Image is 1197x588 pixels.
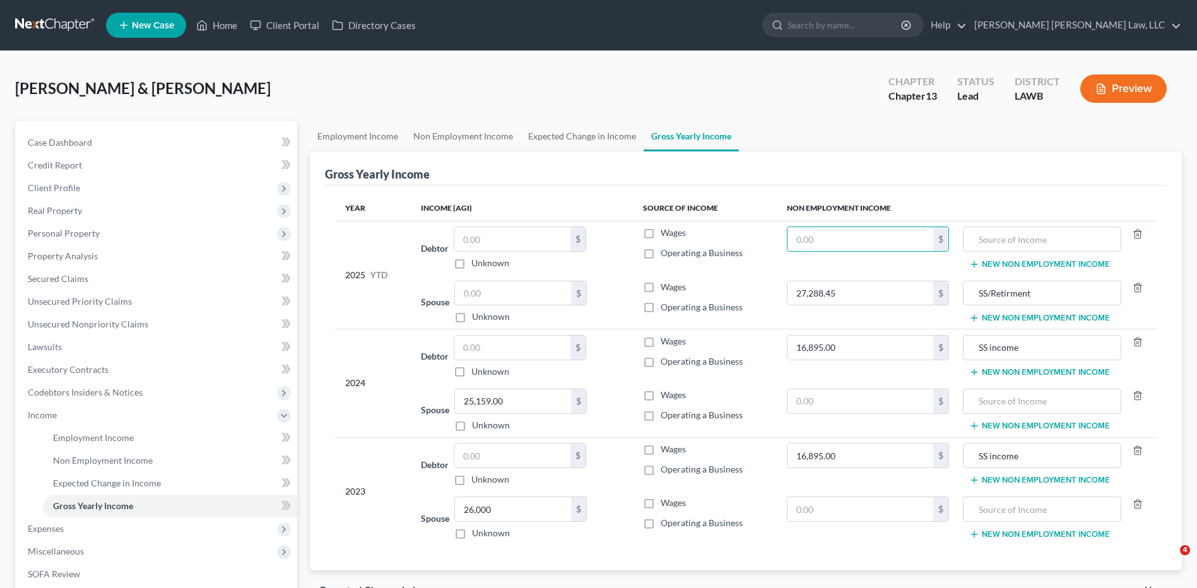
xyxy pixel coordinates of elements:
[43,472,297,495] a: Expected Change in Income
[345,443,401,539] div: 2023
[957,89,994,103] div: Lead
[777,196,1157,221] th: Non Employment Income
[472,310,510,323] label: Unknown
[28,228,100,238] span: Personal Property
[969,367,1110,377] button: New Non Employment Income
[970,497,1114,521] input: Source of Income
[132,21,174,30] span: New Case
[957,74,994,89] div: Status
[787,497,933,521] input: 0.00
[787,336,933,360] input: 0.00
[472,419,510,432] label: Unknown
[969,421,1110,431] button: New Non Employment Income
[310,121,406,151] a: Employment Income
[661,444,686,454] span: Wages
[570,227,586,251] div: $
[521,121,644,151] a: Expected Change in Income
[28,387,143,397] span: Codebtors Insiders & Notices
[421,403,449,416] label: Spouse
[1180,545,1190,555] span: 4
[326,14,422,37] a: Directory Cases
[1080,74,1167,103] button: Preview
[633,196,776,221] th: Source of Income
[924,14,967,37] a: Help
[970,281,1114,305] input: Source of Income
[933,281,948,305] div: $
[472,527,510,539] label: Unknown
[933,336,948,360] div: $
[454,336,570,360] input: 0.00
[661,227,686,238] span: Wages
[28,319,148,329] span: Unsecured Nonpriority Claims
[570,336,586,360] div: $
[190,14,244,37] a: Home
[454,444,570,467] input: 0.00
[471,257,509,269] label: Unknown
[18,245,297,268] a: Property Analysis
[888,89,937,103] div: Chapter
[1154,545,1184,575] iframe: Intercom live chat
[969,259,1110,269] button: New Non Employment Income
[18,154,297,177] a: Credit Report
[53,478,161,488] span: Expected Change in Income
[345,226,401,323] div: 2025
[787,444,933,467] input: 0.00
[421,242,449,255] label: Debtor
[28,568,80,579] span: SOFA Review
[471,365,509,378] label: Unknown
[43,426,297,449] a: Employment Income
[933,389,948,413] div: $
[15,79,271,97] span: [PERSON_NAME] & [PERSON_NAME]
[244,14,326,37] a: Client Portal
[571,281,586,305] div: $
[969,475,1110,485] button: New Non Employment Income
[28,546,84,556] span: Miscellaneous
[455,389,571,413] input: 0.00
[345,335,401,432] div: 2024
[421,512,449,525] label: Spouse
[661,247,743,258] span: Operating a Business
[28,205,82,216] span: Real Property
[325,167,430,182] div: Gross Yearly Income
[970,336,1114,360] input: Source of Income
[1015,74,1060,89] div: District
[787,281,933,305] input: 0.00
[661,497,686,508] span: Wages
[421,458,449,471] label: Debtor
[18,131,297,154] a: Case Dashboard
[570,444,586,467] div: $
[53,455,153,466] span: Non Employment Income
[406,121,521,151] a: Non Employment Income
[18,358,297,381] a: Executory Contracts
[18,290,297,313] a: Unsecured Priority Claims
[661,336,686,346] span: Wages
[28,296,132,307] span: Unsecured Priority Claims
[28,160,82,170] span: Credit Report
[53,500,133,511] span: Gross Yearly Income
[969,529,1110,539] button: New Non Employment Income
[888,74,937,89] div: Chapter
[28,250,98,261] span: Property Analysis
[644,121,739,151] a: Gross Yearly Income
[933,227,948,251] div: $
[787,389,933,413] input: 0.00
[455,281,571,305] input: 0.00
[28,364,109,375] span: Executory Contracts
[28,523,64,534] span: Expenses
[18,268,297,290] a: Secured Claims
[28,409,57,420] span: Income
[1015,89,1060,103] div: LAWB
[411,196,634,221] th: Income (AGI)
[43,495,297,517] a: Gross Yearly Income
[926,90,937,102] span: 13
[18,313,297,336] a: Unsecured Nonpriority Claims
[661,389,686,400] span: Wages
[787,227,933,251] input: 0.00
[661,517,743,528] span: Operating a Business
[421,295,449,309] label: Spouse
[787,13,903,37] input: Search by name...
[571,389,586,413] div: $
[661,409,743,420] span: Operating a Business
[421,350,449,363] label: Debtor
[970,389,1114,413] input: Source of Income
